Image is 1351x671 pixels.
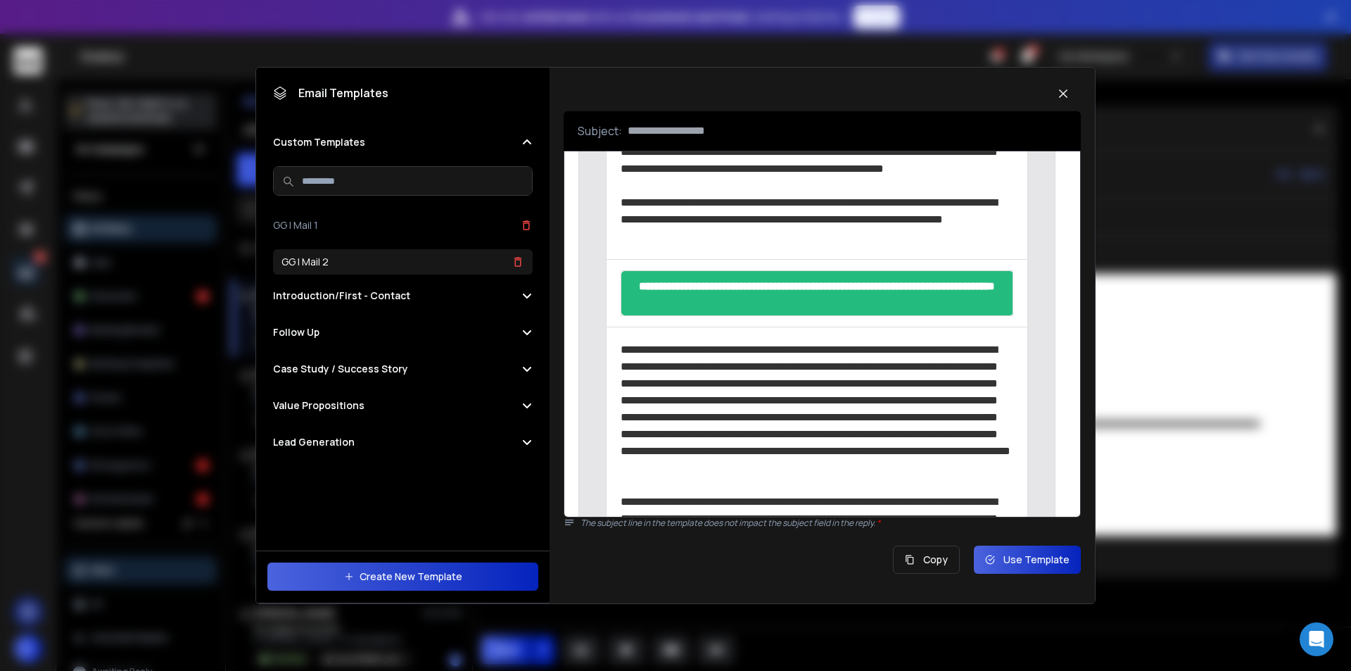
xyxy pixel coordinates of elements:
button: Introduction/First - Contact [273,289,533,303]
p: The subject line in the template does not impact the subject field in the [581,518,1081,529]
button: Copy [893,546,960,574]
button: Use Template [974,546,1081,574]
button: Create New Template [267,563,538,591]
button: Case Study / Success Story [273,362,533,376]
p: Subject: [578,123,622,139]
button: Value Propositions [273,399,533,413]
button: Follow Up [273,325,533,339]
div: Open Intercom Messenger [1300,622,1333,656]
span: reply. [855,517,880,529]
button: Lead Generation [273,435,533,449]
